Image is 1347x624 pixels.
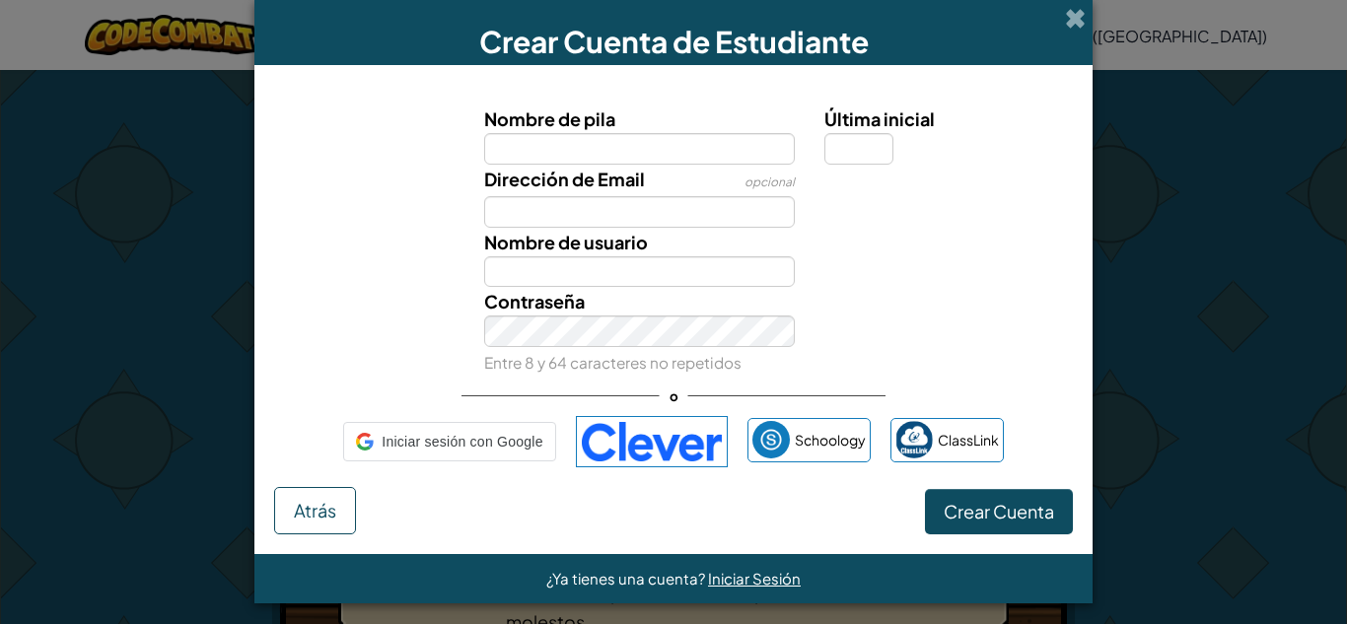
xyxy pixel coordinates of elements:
[484,107,615,130] span: Nombre de pila
[938,426,999,454] span: ClassLink
[660,381,688,410] span: o
[576,416,728,467] img: clever-logo-blue.png
[382,428,542,456] span: Iniciar sesión con Google
[479,23,869,60] span: Crear Cuenta de Estudiante
[708,569,801,588] a: Iniciar Sesión
[274,487,356,534] button: Atrás
[294,499,336,521] span: Atrás
[795,426,866,454] span: Schoology
[752,421,790,458] img: schoology.png
[484,353,742,372] small: Entre 8 y 64 caracteres no repetidos
[484,168,645,190] span: Dirección de Email
[484,231,648,253] span: Nombre de usuario
[824,107,935,130] span: Última inicial
[343,422,555,461] div: Iniciar sesión con Google
[744,174,795,189] span: opcional
[546,569,708,588] span: ¿Ya tienes una cuenta?
[895,421,933,458] img: classlink-logo-small.png
[925,489,1073,534] button: Crear Cuenta
[944,500,1054,522] span: Crear Cuenta
[484,290,585,312] span: Contraseña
